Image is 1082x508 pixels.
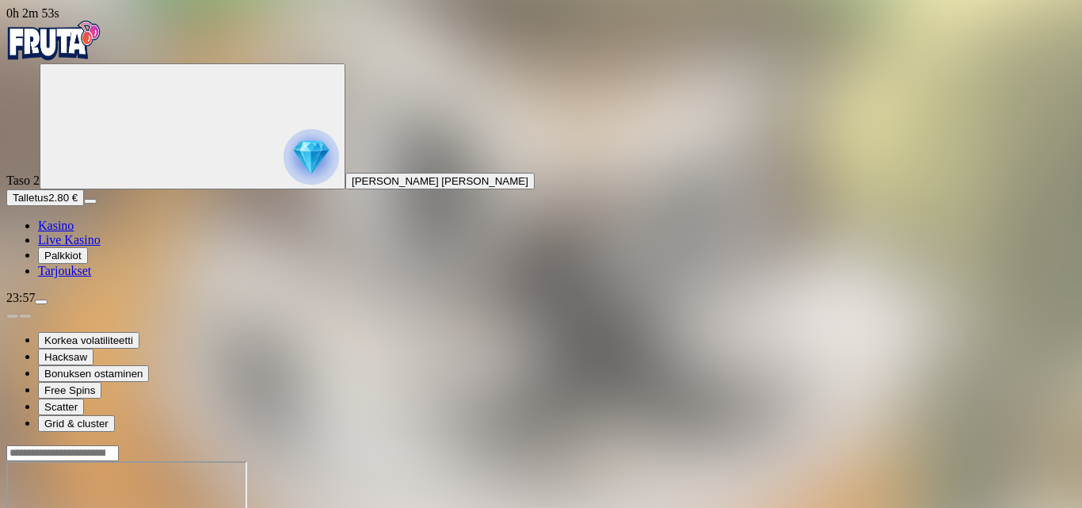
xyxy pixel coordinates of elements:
span: user session time [6,6,59,20]
a: Fruta [6,49,101,63]
button: Grid & cluster [38,415,115,432]
button: Scatter [38,399,84,415]
button: Talletusplus icon2.80 € [6,189,84,206]
span: Hacksaw [44,351,87,363]
span: Taso 2 [6,174,40,187]
img: reward progress [284,129,339,185]
button: menu [35,300,48,304]
input: Search [6,445,119,461]
button: menu [84,199,97,204]
img: Fruta [6,21,101,60]
button: Hacksaw [38,349,93,365]
button: [PERSON_NAME] [PERSON_NAME] [345,173,535,189]
a: Tarjoukset [38,264,91,277]
span: Bonuksen ostaminen [44,368,143,380]
button: Korkea volatiliteetti [38,332,139,349]
a: Kasino [38,219,74,232]
button: Free Spins [38,382,101,399]
button: Bonuksen ostaminen [38,365,149,382]
nav: Primary [6,21,1076,278]
span: Grid & cluster [44,418,109,430]
button: Palkkiot [38,247,88,264]
span: Free Spins [44,384,95,396]
span: Korkea volatiliteetti [44,334,133,346]
span: Palkkiot [44,250,82,262]
span: 2.80 € [48,192,78,204]
span: Talletus [13,192,48,204]
a: Live Kasino [38,233,101,246]
span: 23:57 [6,291,35,304]
span: Scatter [44,401,78,413]
button: reward progress [40,63,345,189]
button: prev slide [6,314,19,319]
span: [PERSON_NAME] [PERSON_NAME] [352,175,528,187]
nav: Main menu [6,219,1076,278]
button: next slide [19,314,32,319]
